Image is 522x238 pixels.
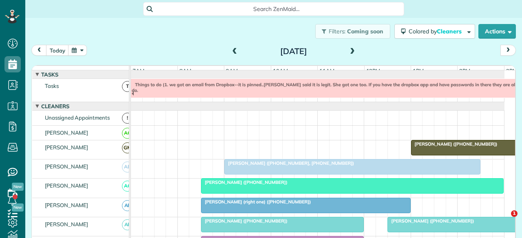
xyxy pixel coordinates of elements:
span: [PERSON_NAME] [43,129,90,136]
span: [PERSON_NAME] [43,144,90,151]
span: [PERSON_NAME] ([PHONE_NUMBER]) [411,141,498,147]
span: [PERSON_NAME] [43,202,90,208]
span: T [122,81,133,92]
span: AF [122,219,133,230]
span: Tasks [43,83,60,89]
span: 9am [224,68,239,74]
span: 1pm [411,68,425,74]
span: 11am [318,68,336,74]
span: 1 [511,210,518,217]
button: prev [31,45,47,56]
span: [PERSON_NAME] ([PHONE_NUMBER]) [387,218,474,224]
span: [PERSON_NAME] (right one) ([PHONE_NUMBER]) [201,199,311,205]
span: 7am [131,68,146,74]
span: [PERSON_NAME] [43,163,90,170]
button: Actions [478,24,516,39]
button: today [46,45,69,56]
span: [PERSON_NAME] ([PHONE_NUMBER], [PHONE_NUMBER]) [224,160,354,166]
span: [PERSON_NAME] ([PHONE_NUMBER]) [201,179,288,185]
span: [PERSON_NAME] ([PHONE_NUMBER]) [201,218,288,224]
iframe: Intercom live chat [494,210,514,230]
span: GM [122,142,133,153]
span: [PERSON_NAME] [43,221,90,227]
span: ! [122,113,133,124]
span: AF [122,200,133,211]
span: New [12,183,24,191]
button: Colored byCleaners [394,24,475,39]
span: AC [122,181,133,192]
span: 12pm [365,68,382,74]
span: Cleaners [437,28,463,35]
span: 10am [271,68,290,74]
span: Filters: [329,28,346,35]
span: 8am [178,68,193,74]
span: Colored by [409,28,464,35]
span: AB [122,162,133,172]
button: next [500,45,516,56]
span: Tasks [40,71,60,78]
span: Coming soon [347,28,384,35]
h2: [DATE] [243,47,345,56]
span: AC [122,128,133,139]
span: [PERSON_NAME] [43,182,90,189]
span: 3pm [504,68,519,74]
span: 2pm [458,68,472,74]
span: Unassigned Appointments [43,114,111,121]
span: Cleaners [40,103,71,109]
